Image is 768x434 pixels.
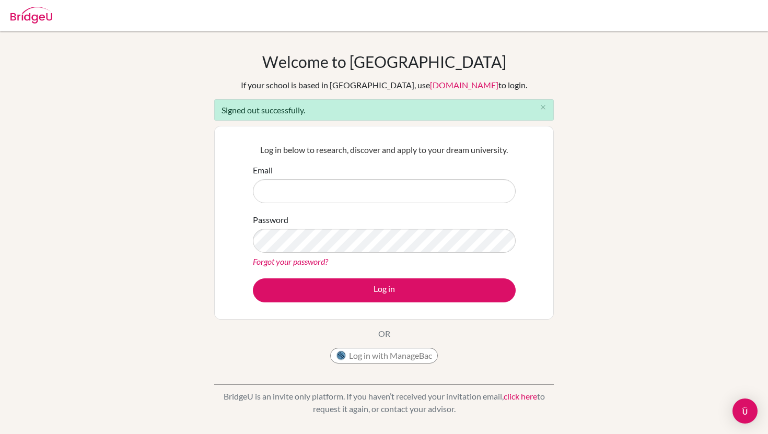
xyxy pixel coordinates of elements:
p: OR [378,327,390,340]
button: Log in with ManageBac [330,348,438,363]
h1: Welcome to [GEOGRAPHIC_DATA] [262,52,506,71]
label: Password [253,214,288,226]
div: If your school is based in [GEOGRAPHIC_DATA], use to login. [241,79,527,91]
div: Open Intercom Messenger [732,398,758,424]
a: click here [504,391,537,401]
i: close [539,103,547,111]
a: Forgot your password? [253,256,328,266]
label: Email [253,164,273,177]
p: Log in below to research, discover and apply to your dream university. [253,144,516,156]
a: [DOMAIN_NAME] [430,80,498,90]
img: Bridge-U [10,7,52,24]
button: Log in [253,278,516,302]
p: BridgeU is an invite only platform. If you haven’t received your invitation email, to request it ... [214,390,554,415]
button: Close [532,100,553,115]
div: Signed out successfully. [214,99,554,121]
